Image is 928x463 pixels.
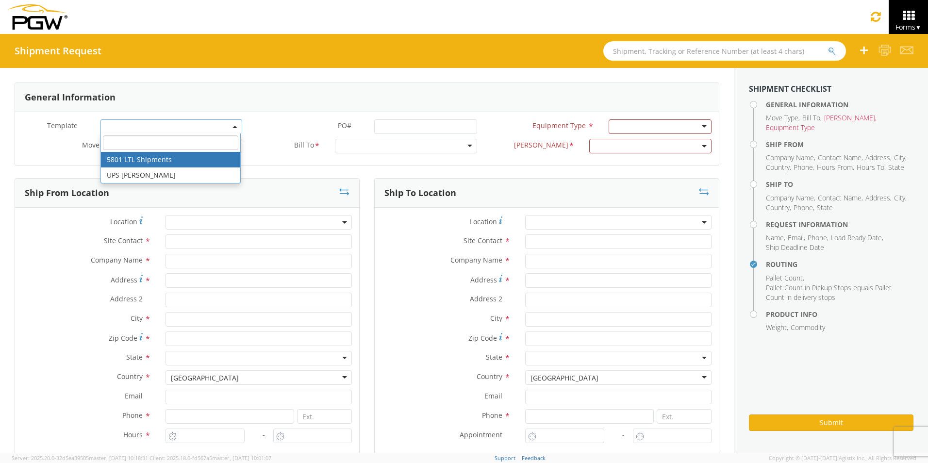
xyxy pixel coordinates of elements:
li: , [818,153,863,163]
li: , [766,113,800,123]
li: , [794,163,814,172]
span: [PERSON_NAME] [824,113,875,122]
span: Pallet Count [766,273,803,282]
span: Move Type [766,113,798,122]
span: Phone [808,233,827,242]
button: Submit [749,414,913,431]
li: , [831,233,883,243]
span: City [894,153,905,162]
span: City [894,193,905,202]
li: , [824,113,877,123]
span: Bill Code [514,140,568,151]
span: Phone [794,163,813,172]
span: State [888,163,904,172]
span: Forms [895,22,921,32]
span: State [126,352,143,362]
span: Site Contact [464,236,502,245]
input: Shipment, Tracking or Reference Number (at least 4 chars) [603,41,846,61]
div: [GEOGRAPHIC_DATA] [171,373,239,383]
span: Client: 2025.18.0-fd567a5 [149,454,271,462]
h4: Routing [766,261,913,268]
span: Company Name [91,255,143,265]
span: Country [766,203,790,212]
span: State [817,203,833,212]
li: , [894,193,907,203]
span: Company Name [766,153,814,162]
span: Country [766,163,790,172]
li: , [894,153,907,163]
span: Ship Deadline Date [766,243,824,252]
span: Phone [794,203,813,212]
span: Address [865,153,890,162]
span: Site Contact [104,236,143,245]
li: , [766,323,788,332]
span: Phone [122,411,143,420]
span: Location [110,217,137,226]
span: City [490,314,502,323]
span: Phone [482,411,502,420]
span: Template [47,121,78,130]
li: 5801 LTL Shipments [101,152,240,167]
h4: General Information [766,101,913,108]
label: Appointment required [166,450,250,461]
li: , [766,153,815,163]
li: , [766,193,815,203]
li: , [802,113,822,123]
li: , [865,153,892,163]
span: Email [484,391,502,400]
li: , [857,163,886,172]
span: Copyright © [DATE]-[DATE] Agistix Inc., All Rights Reserved [769,454,916,462]
span: Load Ready Date [831,233,882,242]
span: Commodity [791,323,825,332]
span: Move Type [82,140,117,149]
h4: Ship To [766,181,913,188]
span: Bill To [802,113,820,122]
span: - [263,430,265,439]
li: , [808,233,829,243]
span: master, [DATE] 10:18:31 [89,454,148,462]
span: Country [477,372,502,381]
h3: General Information [25,93,116,102]
span: State [486,352,502,362]
span: Zip Code [109,333,137,343]
label: Appointment required [525,450,610,461]
li: , [865,193,892,203]
span: Address 2 [470,294,502,303]
span: Email [125,391,143,400]
span: master, [DATE] 10:01:07 [212,454,271,462]
span: - [622,430,625,439]
a: Support [495,454,515,462]
img: pgw-form-logo-1aaa8060b1cc70fad034.png [7,4,67,30]
span: Weight [766,323,787,332]
div: [GEOGRAPHIC_DATA] [530,373,598,383]
span: Address [470,275,497,284]
span: PO# [338,121,351,130]
span: Hours From [817,163,853,172]
input: Ext. [297,409,352,424]
li: , [766,163,791,172]
strong: Shipment Checklist [749,83,831,94]
span: Email [788,233,804,242]
span: City [131,314,143,323]
span: Country [117,372,143,381]
span: Contact Name [818,153,862,162]
input: Ext. [657,409,712,424]
span: Company Name [766,193,814,202]
li: , [766,273,804,283]
span: Name [766,233,784,242]
li: , [788,233,805,243]
span: ▼ [915,23,921,32]
h4: Ship From [766,141,913,148]
h3: Ship To Location [384,188,456,198]
span: Bill To [294,140,314,151]
h3: Ship From Location [25,188,109,198]
li: , [818,193,863,203]
li: , [766,233,785,243]
span: Pallet Count in Pickup Stops equals Pallet Count in delivery stops [766,283,892,302]
a: Feedback [522,454,546,462]
span: Address [865,193,890,202]
span: Server: 2025.20.0-32d5ea39505 [12,454,148,462]
span: Zip Code [468,333,497,343]
li: , [766,203,791,213]
span: Location [470,217,497,226]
